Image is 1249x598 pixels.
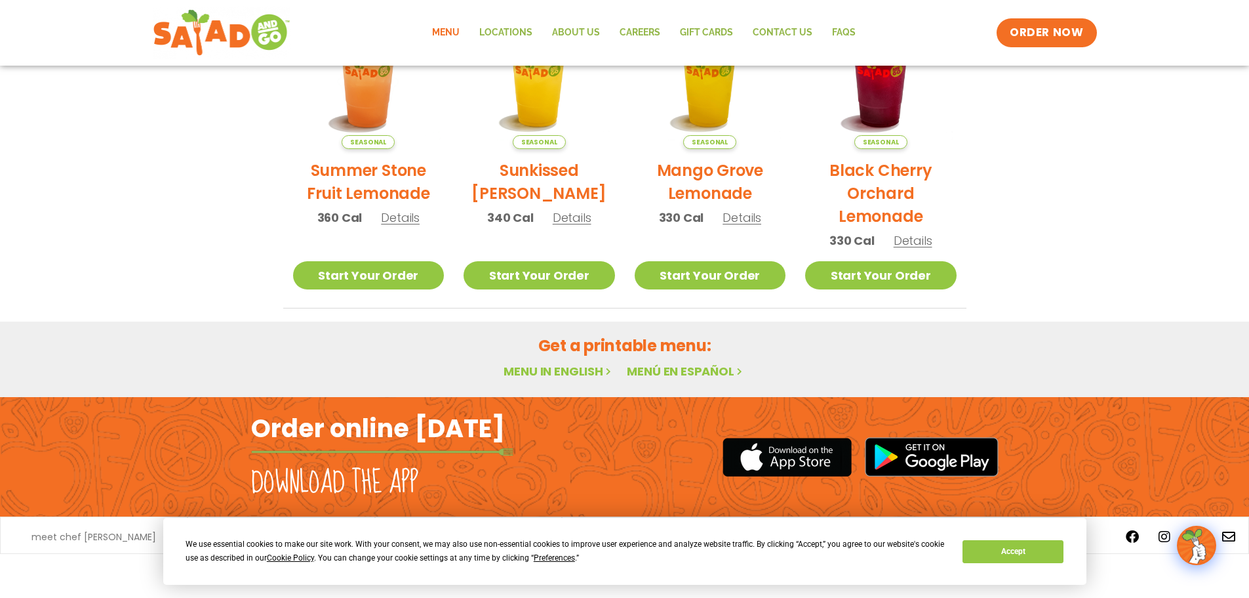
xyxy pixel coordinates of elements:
span: Seasonal [854,135,907,149]
span: Details [381,209,420,226]
a: Start Your Order [805,261,957,289]
span: Seasonal [683,135,736,149]
h2: Download the app [251,465,418,502]
h2: Sunkissed [PERSON_NAME] [464,159,615,205]
a: Start Your Order [293,261,445,289]
a: Contact Us [743,18,822,48]
span: 360 Cal [317,209,363,226]
span: 340 Cal [487,209,534,226]
div: Cookie Consent Prompt [163,518,1086,585]
h2: Summer Stone Fruit Lemonade [293,159,445,205]
a: Locations [469,18,542,48]
a: Start Your Order [635,261,786,289]
a: Menú en español [627,363,745,379]
a: meet chef [PERSON_NAME] [31,532,156,542]
img: wpChatIcon [1178,527,1215,564]
a: Menu in English [504,363,614,379]
img: new-SAG-logo-768×292 [153,7,291,59]
a: ORDER NOW [997,18,1096,47]
span: Cookie Policy [267,553,314,563]
span: Details [894,232,932,249]
h2: Get a printable menu: [283,334,966,357]
h2: Order online [DATE] [251,412,505,444]
a: About Us [542,18,610,48]
img: appstore [723,436,852,479]
span: 330 Cal [829,232,875,249]
span: 330 Cal [659,209,704,226]
a: Menu [422,18,469,48]
a: Start Your Order [464,261,615,289]
a: FAQs [822,18,865,48]
img: fork [251,448,513,456]
h2: Black Cherry Orchard Lemonade [805,159,957,228]
span: Seasonal [513,135,566,149]
div: We use essential cookies to make our site work. With your consent, we may also use non-essential ... [186,538,947,565]
span: Preferences [534,553,575,563]
a: Careers [610,18,670,48]
button: Accept [962,540,1063,563]
nav: Menu [422,18,865,48]
span: Details [723,209,761,226]
span: Seasonal [342,135,395,149]
a: GIFT CARDS [670,18,743,48]
span: ORDER NOW [1010,25,1083,41]
h2: Mango Grove Lemonade [635,159,786,205]
img: google_play [865,437,999,477]
span: Details [553,209,591,226]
